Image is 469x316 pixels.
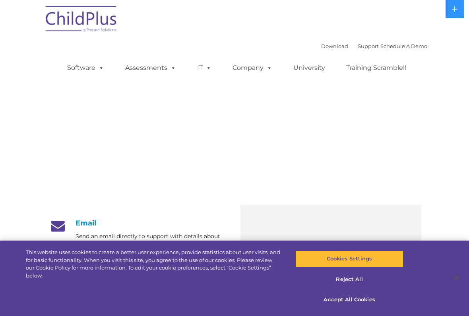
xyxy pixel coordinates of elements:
button: Reject All [295,271,403,288]
a: Software [59,60,112,76]
a: Support [358,43,379,49]
div: This website uses cookies to create a better user experience, provide statistics about user visit... [26,249,281,279]
a: Training Scramble!! [338,60,414,76]
button: Accept All Cookies [295,291,403,308]
p: Send an email directly to support with details about the concern or issue you are experiencing. [76,231,229,251]
img: ChildPlus by Procare Solutions [42,0,121,40]
a: University [285,60,333,76]
a: Schedule A Demo [380,43,427,49]
button: Close [448,269,465,286]
a: IT [189,60,219,76]
font: | [321,43,427,49]
a: Company [225,60,280,76]
h4: Email [48,219,229,227]
a: Download [321,43,348,49]
a: Assessments [117,60,184,76]
button: Cookies Settings [295,250,403,267]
